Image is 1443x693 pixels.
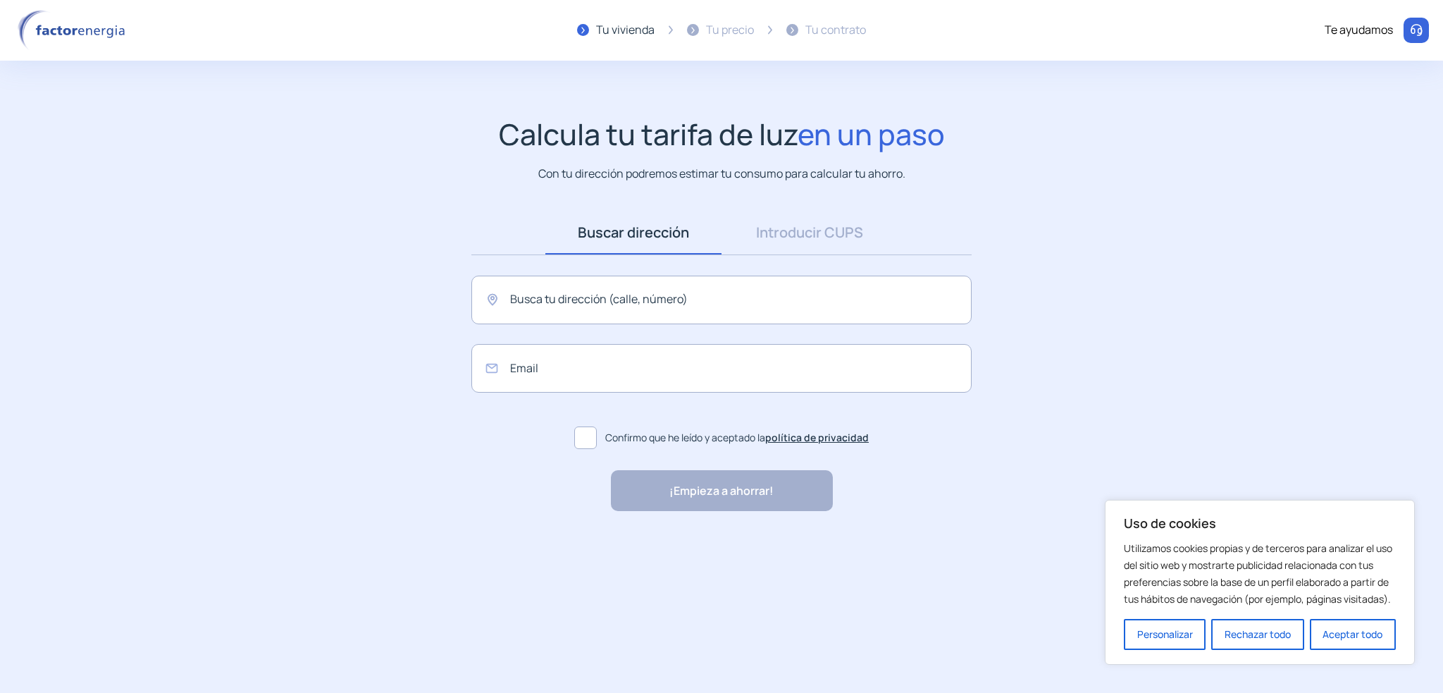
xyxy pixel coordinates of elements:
span: en un paso [798,114,945,154]
img: llamar [1409,23,1423,37]
p: Con tu dirección podremos estimar tu consumo para calcular tu ahorro. [538,165,905,183]
div: Tu contrato [805,21,866,39]
a: Buscar dirección [545,211,721,254]
div: Tu vivienda [596,21,655,39]
h1: Calcula tu tarifa de luz [499,117,945,152]
button: Personalizar [1124,619,1206,650]
span: Confirmo que he leído y aceptado la [605,430,869,446]
button: Rechazar todo [1211,619,1303,650]
div: Uso de cookies [1105,500,1415,665]
p: Uso de cookies [1124,515,1396,532]
img: logo factor [14,10,134,51]
a: política de privacidad [765,431,869,444]
div: Tu precio [706,21,754,39]
button: Aceptar todo [1310,619,1396,650]
a: Introducir CUPS [721,211,898,254]
div: Te ayudamos [1325,21,1393,39]
p: Utilizamos cookies propias y de terceros para analizar el uso del sitio web y mostrarte publicida... [1124,540,1396,608]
